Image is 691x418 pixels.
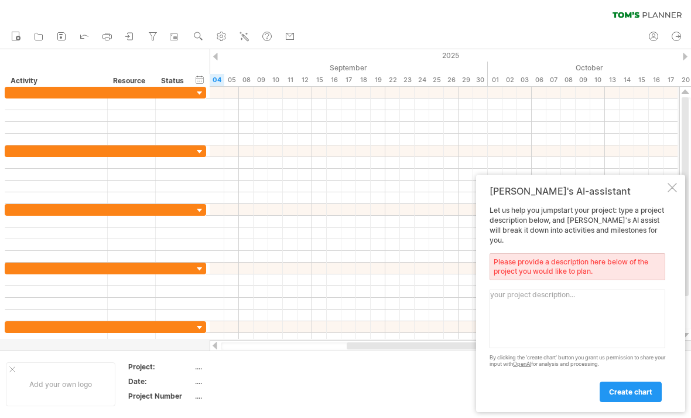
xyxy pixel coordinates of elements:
[128,376,193,386] div: Date:
[490,206,665,402] div: Let us help you jumpstart your project: type a project description below, and [PERSON_NAME]'s AI ...
[473,74,488,86] div: Tuesday, 30 September 2025
[161,75,187,87] div: Status
[488,74,502,86] div: Wednesday, 1 October 2025
[297,74,312,86] div: Friday, 12 September 2025
[429,74,444,86] div: Thursday, 25 September 2025
[459,74,473,86] div: Monday, 29 September 2025
[356,74,371,86] div: Thursday, 18 September 2025
[128,362,193,372] div: Project:
[649,74,663,86] div: Thursday, 16 October 2025
[620,74,634,86] div: Tuesday, 14 October 2025
[195,376,293,386] div: ....
[113,75,149,87] div: Resource
[312,74,327,86] div: Monday, 15 September 2025
[605,74,620,86] div: Monday, 13 October 2025
[327,74,341,86] div: Tuesday, 16 September 2025
[195,362,293,372] div: ....
[663,74,678,86] div: Friday, 17 October 2025
[517,74,532,86] div: Friday, 3 October 2025
[415,74,429,86] div: Wednesday, 24 September 2025
[546,74,561,86] div: Tuesday, 7 October 2025
[490,355,665,368] div: By clicking the 'create chart' button you grant us permission to share your input with for analys...
[11,75,101,87] div: Activity
[400,74,415,86] div: Tuesday, 23 September 2025
[239,74,254,86] div: Monday, 8 September 2025
[609,388,652,396] span: create chart
[195,391,293,401] div: ....
[513,361,531,367] a: OpenAI
[502,74,517,86] div: Thursday, 2 October 2025
[224,74,239,86] div: Friday, 5 September 2025
[341,74,356,86] div: Wednesday, 17 September 2025
[371,74,385,86] div: Friday, 19 September 2025
[444,74,459,86] div: Friday, 26 September 2025
[166,62,488,74] div: September 2025
[128,391,193,401] div: Project Number
[210,74,224,86] div: Thursday, 4 September 2025
[254,74,268,86] div: Tuesday, 9 September 2025
[576,74,590,86] div: Thursday, 9 October 2025
[561,74,576,86] div: Wednesday, 8 October 2025
[6,362,115,406] div: Add your own logo
[268,74,283,86] div: Wednesday, 10 September 2025
[590,74,605,86] div: Friday, 10 October 2025
[600,382,662,402] a: create chart
[490,185,665,197] div: [PERSON_NAME]'s AI-assistant
[634,74,649,86] div: Wednesday, 15 October 2025
[385,74,400,86] div: Monday, 22 September 2025
[283,74,297,86] div: Thursday, 11 September 2025
[532,74,546,86] div: Monday, 6 October 2025
[490,253,665,280] div: Please provide a description here below of the project you would like to plan.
